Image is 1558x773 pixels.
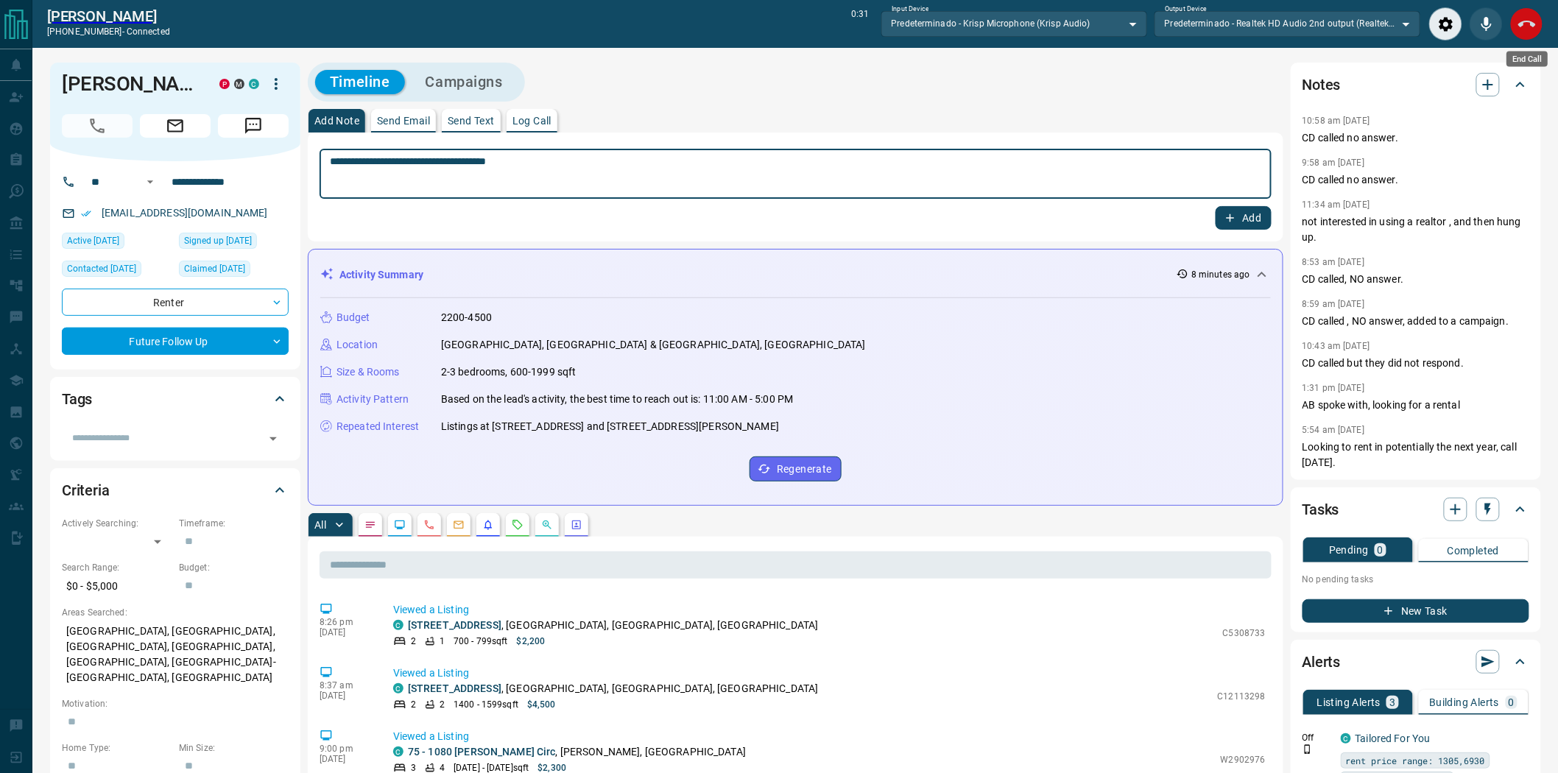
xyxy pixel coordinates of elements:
p: , [GEOGRAPHIC_DATA], [GEOGRAPHIC_DATA], [GEOGRAPHIC_DATA] [408,618,819,633]
div: Tags [62,381,289,417]
div: Predeterminado - Realtek HD Audio 2nd output (Realtek(R) Audio) [1155,11,1420,36]
p: Areas Searched: [62,606,289,619]
div: Alerts [1303,644,1529,680]
svg: Lead Browsing Activity [394,519,406,531]
div: mrloft.ca [234,79,244,89]
p: Viewed a Listing [393,602,1266,618]
p: Budget: [179,561,289,574]
p: [GEOGRAPHIC_DATA], [GEOGRAPHIC_DATA] & [GEOGRAPHIC_DATA], [GEOGRAPHIC_DATA] [441,337,866,353]
label: Output Device [1165,4,1207,14]
p: Off [1303,731,1332,744]
p: Log Call [512,116,551,126]
p: Based on the lead's activity, the best time to reach out is: 11:00 AM - 5:00 PM [441,392,793,407]
p: Budget [336,310,370,325]
p: 8:26 pm [320,617,371,627]
p: 1400 - 1599 sqft [454,698,518,711]
p: Completed [1448,546,1500,556]
p: , [GEOGRAPHIC_DATA], [GEOGRAPHIC_DATA], [GEOGRAPHIC_DATA] [408,681,819,696]
p: [DATE] [320,691,371,701]
p: 2-3 bedrooms, 600-1999 sqft [441,364,577,380]
div: Criteria [62,473,289,508]
p: Looking to rent in potentially the next year, call [DATE]. [1303,440,1529,470]
p: Send Text [448,116,495,126]
p: Min Size: [179,741,289,755]
span: rent price range: 1305,6930 [1346,753,1485,768]
button: New Task [1303,599,1529,623]
p: W2902976 [1221,753,1266,766]
div: Wed Jul 15 2020 [179,233,289,253]
div: condos.ca [393,620,403,630]
svg: Opportunities [541,519,553,531]
p: , [PERSON_NAME], [GEOGRAPHIC_DATA] [408,744,746,760]
div: End Call [1510,7,1543,40]
a: [STREET_ADDRESS] [408,682,501,694]
p: CD called, NO answer. [1303,272,1529,287]
button: Add [1216,206,1272,230]
p: Building Alerts [1430,697,1500,707]
div: condos.ca [1341,733,1351,744]
p: 700 - 799 sqft [454,635,507,648]
p: Listings at [STREET_ADDRESS] and [STREET_ADDRESS][PERSON_NAME] [441,419,779,434]
a: [PERSON_NAME] [47,7,170,25]
p: 2 [411,635,416,648]
svg: Calls [423,519,435,531]
a: 75 - 1080 [PERSON_NAME] Circ [408,746,556,758]
p: 2 [411,698,416,711]
p: 11:34 am [DATE] [1303,200,1370,210]
svg: Push Notification Only [1303,744,1313,755]
p: [DATE] [320,627,371,638]
div: condos.ca [393,746,403,757]
label: Input Device [892,4,929,14]
div: condos.ca [393,683,403,693]
p: $4,500 [527,698,556,711]
a: [EMAIL_ADDRESS][DOMAIN_NAME] [102,207,268,219]
p: 2 [440,698,445,711]
div: property.ca [219,79,230,89]
div: Activity Summary8 minutes ago [320,261,1271,289]
p: 8:53 am [DATE] [1303,257,1365,267]
p: Timeframe: [179,517,289,530]
p: Location [336,337,378,353]
p: CD called no answer. [1303,172,1529,188]
p: Home Type: [62,741,172,755]
div: Mute [1470,7,1503,40]
h2: Alerts [1303,650,1341,674]
a: [STREET_ADDRESS] [408,619,501,631]
p: Pending [1329,545,1369,555]
a: Tailored For You [1356,733,1431,744]
button: Campaigns [411,70,518,94]
h2: Tags [62,387,92,411]
h1: [PERSON_NAME] [62,72,197,96]
div: Tue Jul 06 2021 [179,261,289,281]
p: Viewed a Listing [393,729,1266,744]
p: 2200-4500 [441,310,492,325]
div: Future Follow Up [62,328,289,355]
p: 10:43 am [DATE] [1303,341,1370,351]
p: [PHONE_NUMBER] - [47,25,170,38]
span: Claimed [DATE] [184,261,245,276]
div: Notes [1303,67,1529,102]
p: 5:54 am [DATE] [1303,425,1365,435]
span: Email [140,114,211,138]
p: 0:31 [851,7,869,40]
p: Add Note [314,116,359,126]
p: 3 [1389,697,1395,707]
p: CD called no answer. [1303,130,1529,146]
p: CD called , NO answer, added to a campaign. [1303,314,1529,329]
button: Open [263,428,283,449]
p: C12113298 [1218,690,1266,703]
div: Renter [62,289,289,316]
p: Repeated Interest [336,419,419,434]
svg: Emails [453,519,465,531]
span: Contacted [DATE] [67,261,136,276]
p: Search Range: [62,561,172,574]
div: Tasks [1303,492,1529,527]
p: All [314,520,326,530]
p: not interested in using a realtor , and then hung up. [1303,214,1529,245]
p: Viewed a Listing [393,666,1266,681]
button: Regenerate [750,456,842,481]
p: AB spoke with, looking for a rental [1303,398,1529,413]
p: 8:59 am [DATE] [1303,299,1365,309]
p: Send Email [377,116,430,126]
